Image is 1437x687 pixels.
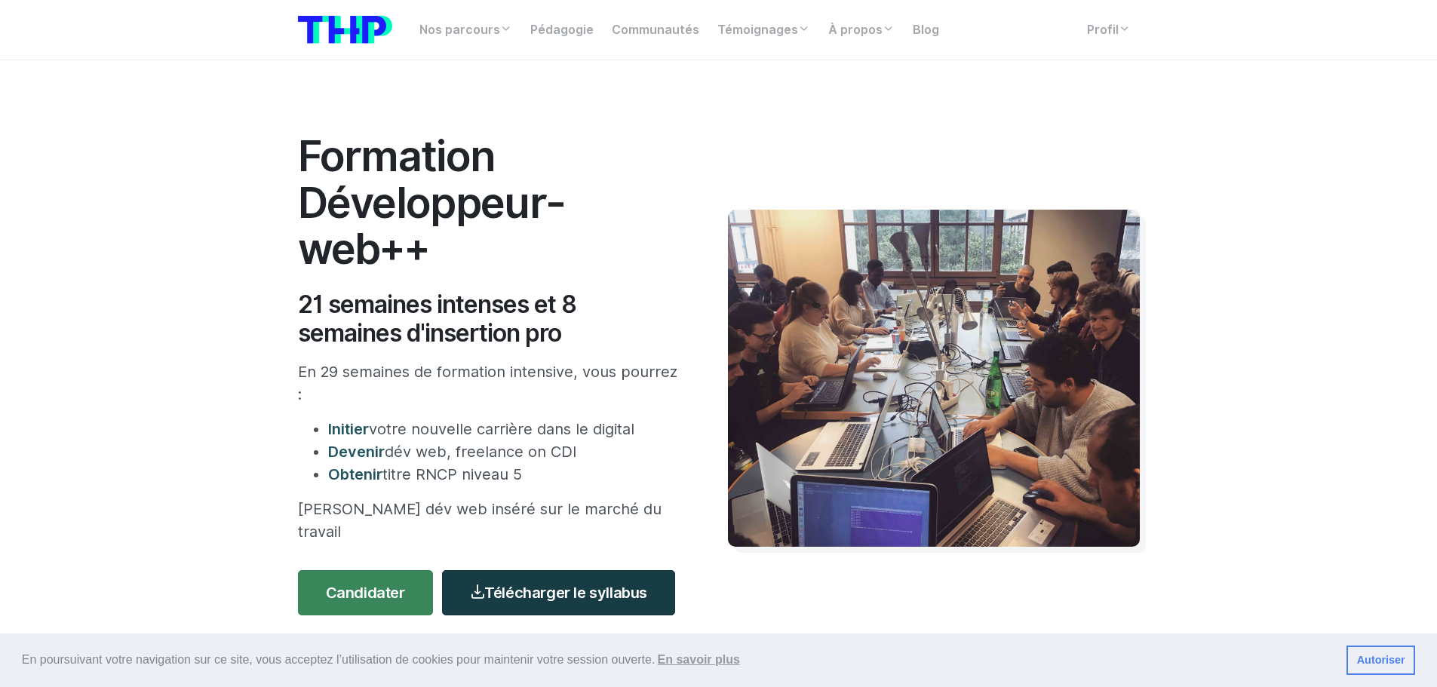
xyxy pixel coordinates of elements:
[728,210,1140,547] img: Travail
[603,15,708,45] a: Communautés
[298,290,683,348] h2: 21 semaines intenses et 8 semaines d'insertion pro
[410,15,521,45] a: Nos parcours
[904,15,948,45] a: Blog
[521,15,603,45] a: Pédagogie
[819,15,904,45] a: À propos
[442,570,675,615] a: Télécharger le syllabus
[708,15,819,45] a: Témoignages
[328,465,382,483] span: Obtenir
[298,498,683,543] p: [PERSON_NAME] dév web inséré sur le marché du travail
[655,649,742,671] a: learn more about cookies
[328,463,683,486] li: titre RNCP niveau 5
[298,570,433,615] a: Candidater
[298,16,392,44] img: logo
[328,443,385,461] span: Devenir
[328,440,683,463] li: dév web, freelance on CDI
[298,133,683,272] h1: Formation Développeur-web++
[1078,15,1140,45] a: Profil
[1346,646,1415,676] a: dismiss cookie message
[328,418,683,440] li: votre nouvelle carrière dans le digital
[328,420,369,438] span: Initier
[298,360,683,406] p: En 29 semaines de formation intensive, vous pourrez :
[22,649,1334,671] span: En poursuivant votre navigation sur ce site, vous acceptez l’utilisation de cookies pour mainteni...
